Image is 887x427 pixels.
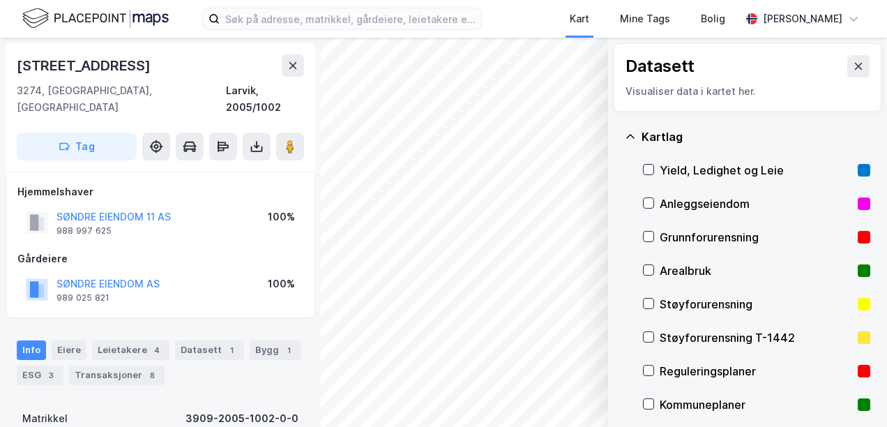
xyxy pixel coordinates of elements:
div: Kommuneplaner [660,396,852,413]
div: Gårdeiere [17,250,303,267]
div: 1 [225,343,238,357]
div: 3909-2005-1002-0-0 [185,410,298,427]
div: 989 025 821 [56,292,109,304]
div: Bygg [250,340,301,360]
div: 3 [44,368,58,382]
div: Støyforurensning [660,296,852,313]
div: Anleggseiendom [660,195,852,212]
div: Hjemmelshaver [17,183,303,200]
div: 100% [268,276,295,292]
iframe: Chat Widget [817,360,887,427]
div: ESG [17,366,63,385]
div: Visualiser data i kartet her. [626,83,870,100]
div: 1 [282,343,296,357]
div: Yield, Ledighet og Leie [660,162,852,179]
div: 8 [145,368,159,382]
div: Transaksjoner [69,366,165,385]
div: 4 [150,343,164,357]
div: Kontrollprogram for chat [817,360,887,427]
div: Matrikkel [22,410,68,427]
div: 988 997 625 [56,225,112,237]
img: logo.f888ab2527a4732fd821a326f86c7f29.svg [22,6,169,31]
div: Info [17,340,46,360]
div: [STREET_ADDRESS] [17,54,153,77]
button: Tag [17,133,137,160]
div: Eiere [52,340,86,360]
div: Reguleringsplaner [660,363,852,380]
div: Leietakere [92,340,169,360]
div: Grunnforurensning [660,229,852,246]
input: Søk på adresse, matrikkel, gårdeiere, leietakere eller personer [220,8,481,29]
div: Datasett [175,340,244,360]
div: 100% [268,209,295,225]
div: Arealbruk [660,262,852,279]
div: 3274, [GEOGRAPHIC_DATA], [GEOGRAPHIC_DATA] [17,82,226,116]
div: [PERSON_NAME] [763,10,842,27]
div: Støyforurensning T-1442 [660,329,852,346]
div: Bolig [701,10,725,27]
div: Larvik, 2005/1002 [226,82,304,116]
div: Kartlag [642,128,870,145]
div: Datasett [626,55,695,77]
div: Kart [570,10,589,27]
div: Mine Tags [620,10,670,27]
